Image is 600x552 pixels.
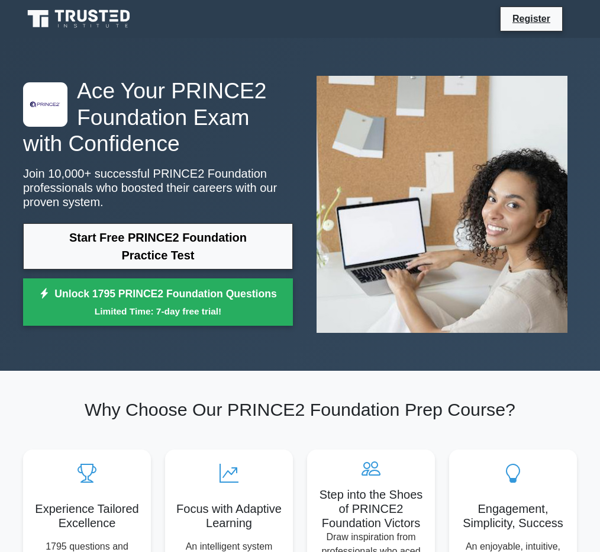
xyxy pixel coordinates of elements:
h1: Ace Your PRINCE2 Foundation Exam with Confidence [23,78,293,157]
h5: Experience Tailored Excellence [33,502,141,530]
a: Unlock 1795 PRINCE2 Foundation QuestionsLimited Time: 7-day free trial! [23,278,293,326]
p: Join 10,000+ successful PRINCE2 Foundation professionals who boosted their careers with our prove... [23,166,293,209]
h5: Step into the Shoes of PRINCE2 Foundation Victors [317,487,425,530]
a: Register [505,11,557,26]
h5: Engagement, Simplicity, Success [459,502,567,530]
small: Limited Time: 7-day free trial! [38,304,278,318]
a: Start Free PRINCE2 Foundation Practice Test [23,223,293,269]
h2: Why Choose Our PRINCE2 Foundation Prep Course? [23,399,577,421]
h5: Focus with Adaptive Learning [175,502,283,530]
